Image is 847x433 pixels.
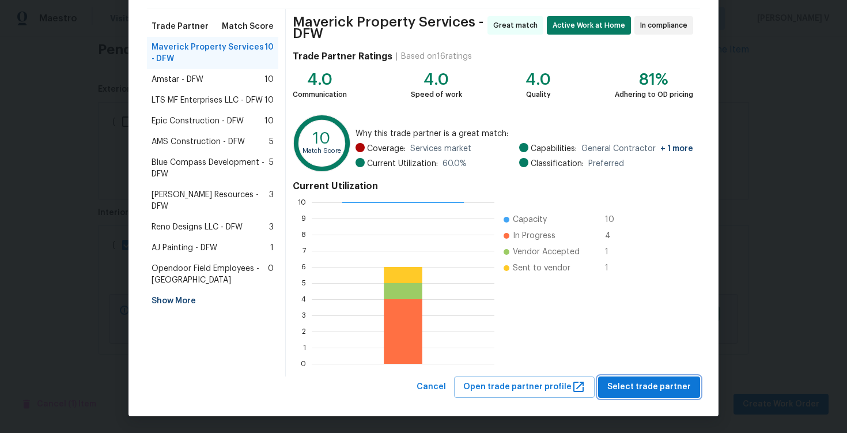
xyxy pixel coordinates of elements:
span: Reno Designs LLC - DFW [152,221,243,233]
div: Show More [147,291,278,311]
span: 3 [269,221,274,233]
span: AJ Painting - DFW [152,242,217,254]
span: Active Work at Home [553,20,630,31]
text: 7 [302,247,306,254]
div: Communication [293,89,347,100]
text: 5 [302,280,306,287]
text: 2 [302,328,306,335]
text: 4 [301,296,306,303]
span: Epic Construction - DFW [152,115,244,127]
span: Trade Partner [152,21,209,32]
span: 0 [268,263,274,286]
div: Quality [525,89,551,100]
span: Preferred [588,158,624,170]
span: 10 [264,115,274,127]
span: AMS Construction - DFW [152,136,245,148]
span: Great match [493,20,542,31]
span: Select trade partner [607,380,691,394]
span: Classification: [531,158,584,170]
h4: Trade Partner Ratings [293,51,392,62]
text: 6 [301,263,306,270]
div: 4.0 [293,74,347,85]
h4: Current Utilization [293,180,693,192]
span: Blue Compass Development - DFW [152,157,269,180]
span: In Progress [513,230,555,242]
text: 10 [298,199,306,206]
span: Cancel [417,380,446,394]
span: Amstar - DFW [152,74,203,85]
span: General Contractor [581,143,693,155]
span: 10 [264,42,274,65]
span: Coverage: [367,143,406,155]
span: Opendoor Field Employees - [GEOGRAPHIC_DATA] [152,263,268,286]
span: 60.0 % [443,158,467,170]
span: In compliance [640,20,692,31]
div: 4.0 [411,74,462,85]
span: 10 [605,214,623,225]
span: Why this trade partner is a great match: [356,128,693,140]
div: 81% [615,74,693,85]
span: Maverick Property Services - DFW [152,42,264,65]
span: [PERSON_NAME] Resources - DFW [152,189,269,212]
span: 1 [605,246,623,258]
span: 4 [605,230,623,242]
span: Match Score [222,21,274,32]
span: 5 [269,157,274,180]
span: LTS MF Enterprises LLC - DFW [152,95,263,106]
div: Speed of work [411,89,462,100]
span: 1 [605,262,623,274]
text: 10 [313,130,331,146]
span: 3 [269,189,274,212]
text: 9 [301,215,306,222]
span: Current Utilization: [367,158,438,170]
button: Select trade partner [598,376,700,398]
span: Capacity [513,214,547,225]
span: + 1 more [660,145,693,153]
text: 1 [303,344,306,351]
span: Vendor Accepted [513,246,580,258]
span: Capabilities: [531,143,577,155]
span: Services market [410,143,471,155]
text: 8 [301,231,306,238]
button: Open trade partner profile [454,376,595,398]
span: 5 [269,136,274,148]
span: 1 [270,242,274,254]
text: 0 [301,360,306,367]
span: Maverick Property Services - DFW [293,16,484,39]
text: Match Score [302,148,341,154]
div: | [392,51,401,62]
span: 10 [264,95,274,106]
div: Based on 16 ratings [401,51,472,62]
span: Sent to vendor [513,262,570,274]
div: Adhering to OD pricing [615,89,693,100]
text: 3 [302,312,306,319]
button: Cancel [412,376,451,398]
span: Open trade partner profile [463,380,585,394]
div: 4.0 [525,74,551,85]
span: 10 [264,74,274,85]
